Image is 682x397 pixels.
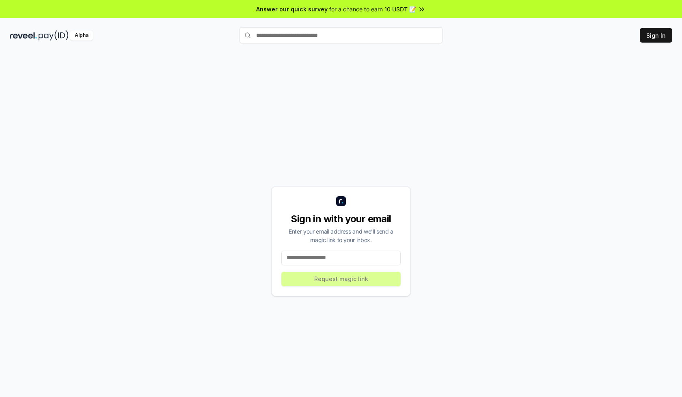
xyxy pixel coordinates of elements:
[10,30,37,41] img: reveel_dark
[640,28,672,43] button: Sign In
[281,212,401,225] div: Sign in with your email
[70,30,93,41] div: Alpha
[336,196,346,206] img: logo_small
[281,227,401,244] div: Enter your email address and we’ll send a magic link to your inbox.
[39,30,69,41] img: pay_id
[256,5,328,13] span: Answer our quick survey
[329,5,416,13] span: for a chance to earn 10 USDT 📝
